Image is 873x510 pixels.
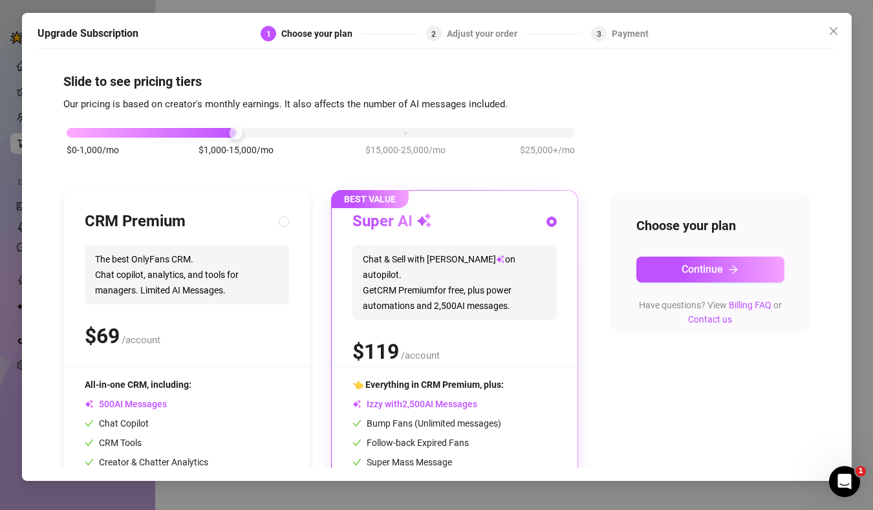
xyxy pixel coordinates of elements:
[122,334,160,346] span: /account
[597,29,601,38] span: 3
[352,419,361,428] span: check
[401,350,440,361] span: /account
[85,245,289,304] span: The best OnlyFans CRM. Chat copilot, analytics, and tools for managers. Limited AI Messages.
[352,457,452,467] span: Super Mass Message
[431,29,436,38] span: 2
[67,143,119,157] span: $0-1,000/mo
[352,438,469,448] span: Follow-back Expired Fans
[352,458,361,467] span: check
[365,143,446,157] span: $15,000-25,000/mo
[352,399,477,409] span: Izzy with AI Messages
[352,339,399,364] span: $
[85,324,120,348] span: $
[728,264,738,274] span: arrow-right
[85,438,94,447] span: check
[85,379,191,390] span: All-in-one CRM, including:
[636,256,784,282] button: Continuearrow-right
[85,419,94,428] span: check
[85,399,167,409] span: AI Messages
[63,72,810,90] h4: Slide to see pricing tiers
[823,26,843,36] span: Close
[352,438,361,447] span: check
[829,466,860,497] iframe: Intercom live chat
[856,466,866,476] span: 1
[828,26,838,36] span: close
[63,98,508,109] span: Our pricing is based on creator's monthly earnings. It also affects the number of AI messages inc...
[682,263,723,275] span: Continue
[85,458,94,467] span: check
[352,379,504,390] span: 👈 Everything in CRM Premium, plus:
[729,299,771,310] a: Billing FAQ
[636,216,784,234] h4: Choose your plan
[447,26,525,41] div: Adjust your order
[85,457,208,467] span: Creator & Chatter Analytics
[688,313,732,324] a: Contact us
[85,418,149,429] span: Chat Copilot
[281,26,360,41] div: Choose your plan
[823,21,843,41] button: Close
[85,211,186,232] h3: CRM Premium
[266,29,271,38] span: 1
[352,211,432,232] h3: Super AI
[352,418,501,429] span: Bump Fans (Unlimited messages)
[612,26,649,41] div: Payment
[38,26,138,41] h5: Upgrade Subscription
[331,190,409,208] span: BEST VALUE
[639,299,782,324] span: Have questions? View or
[85,438,142,448] span: CRM Tools
[352,245,557,320] span: Chat & Sell with [PERSON_NAME] on autopilot. Get CRM Premium for free, plus power automations and...
[520,143,575,157] span: $25,000+/mo
[199,143,274,157] span: $1,000-15,000/mo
